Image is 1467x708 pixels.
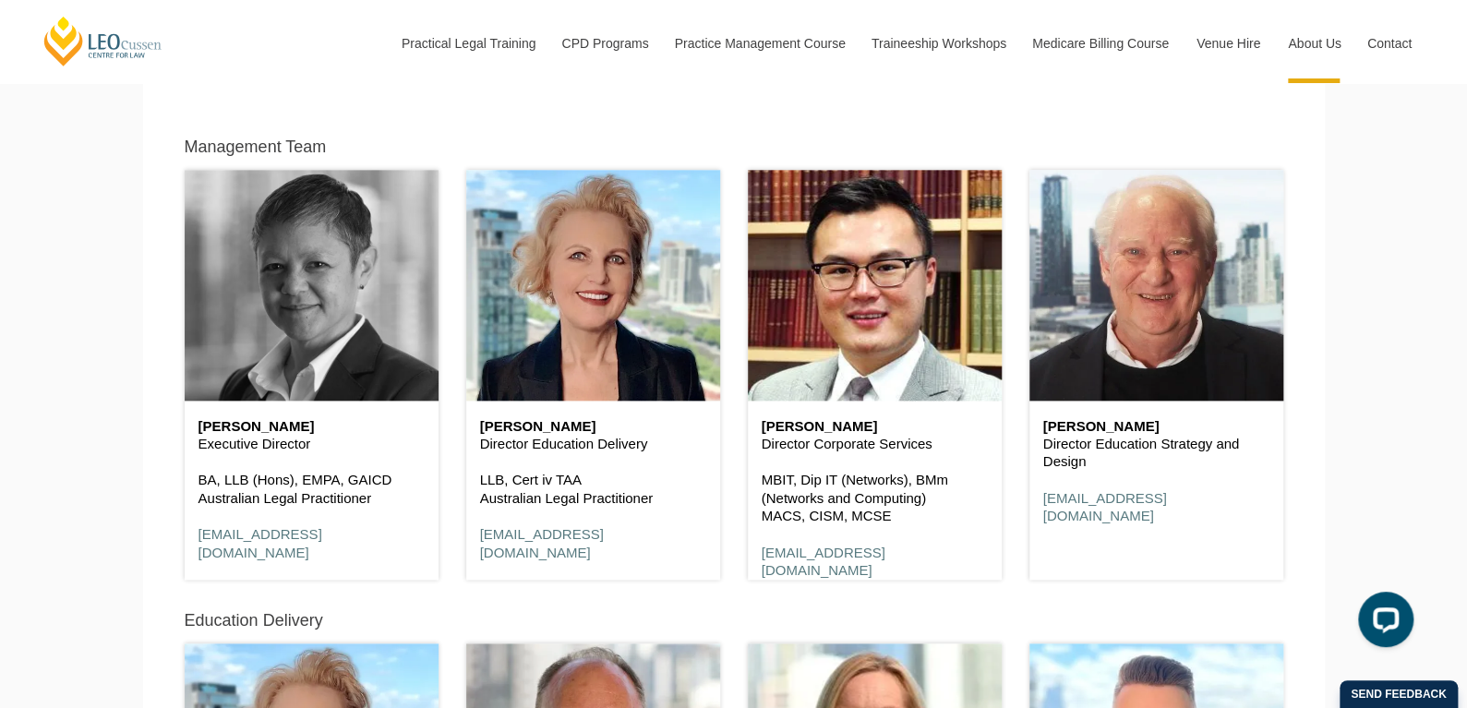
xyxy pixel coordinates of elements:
a: [EMAIL_ADDRESS][DOMAIN_NAME] [1043,490,1167,524]
a: [PERSON_NAME] Centre for Law [42,15,164,67]
a: Venue Hire [1183,4,1274,83]
a: [EMAIL_ADDRESS][DOMAIN_NAME] [480,526,604,560]
p: Director Corporate Services [762,435,988,453]
a: Medicare Billing Course [1018,4,1183,83]
h6: [PERSON_NAME] [1043,419,1269,435]
a: About Us [1274,4,1353,83]
a: [EMAIL_ADDRESS][DOMAIN_NAME] [198,526,322,560]
a: [EMAIL_ADDRESS][DOMAIN_NAME] [762,545,885,579]
h5: Education Delivery [185,612,323,630]
h6: [PERSON_NAME] [480,419,706,435]
a: Practical Legal Training [388,4,548,83]
p: Director Education Strategy and Design [1043,435,1269,471]
p: BA, LLB (Hons), EMPA, GAICD Australian Legal Practitioner [198,471,425,507]
p: Director Education Delivery [480,435,706,453]
a: CPD Programs [547,4,660,83]
h6: [PERSON_NAME] [198,419,425,435]
a: Contact [1353,4,1425,83]
h6: [PERSON_NAME] [762,419,988,435]
p: MBIT, Dip IT (Networks), BMm (Networks and Computing) MACS, CISM, MCSE [762,471,988,525]
h5: Management Team [185,138,327,157]
a: Traineeship Workshops [858,4,1018,83]
p: LLB, Cert iv TAA Australian Legal Practitioner [480,471,706,507]
a: Practice Management Course [661,4,858,83]
iframe: LiveChat chat widget [1343,584,1421,662]
p: Executive Director [198,435,425,453]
